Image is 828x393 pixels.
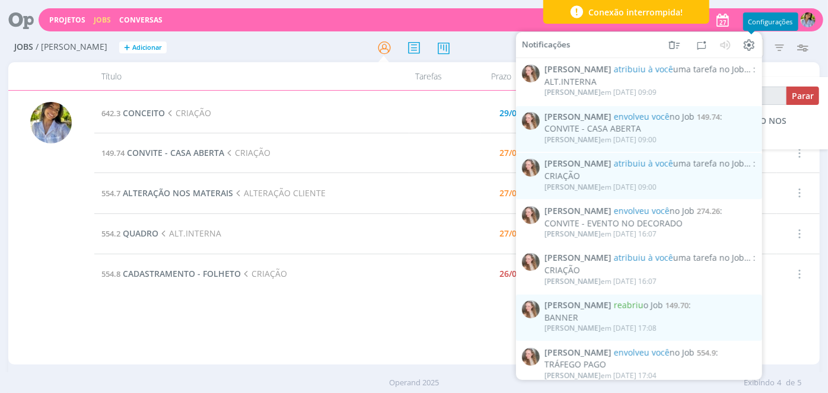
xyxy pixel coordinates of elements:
span: 4 [777,377,781,389]
div: Tarefas [393,62,464,90]
div: em [DATE] 16:07 [544,277,657,286]
div: Prazo [464,62,538,90]
div: em [DATE] 09:00 [544,136,657,144]
span: 149.74 [697,111,720,122]
span: 554.8 [101,269,120,279]
div: em [DATE] 16:07 [544,230,657,238]
span: CADASTRAMENTO - FOLHETO [123,268,241,279]
span: [PERSON_NAME] [544,111,612,122]
span: : [544,347,756,357]
span: ALTERAÇÃO NOS MATERAIS [123,187,233,199]
button: A [800,9,816,30]
span: 274.26 [697,206,720,216]
span: [PERSON_NAME] [544,65,612,75]
span: 149.74 [101,148,125,158]
span: : [544,253,756,263]
img: G [522,301,540,318]
img: G [522,206,540,224]
div: 26/08 [499,270,521,278]
span: CRIAÇÃO [241,268,287,279]
span: no Job [614,110,695,122]
span: atribuiu à você [614,158,673,169]
span: no Job [614,346,695,357]
img: A [801,12,816,27]
span: 274.26 [747,253,770,263]
span: / [PERSON_NAME] [36,42,107,52]
span: Configurações [749,17,793,26]
span: envolveu você [614,346,670,357]
a: 642.3CONCEITO [101,107,165,119]
span: ALT.INTERNA [158,228,221,239]
span: atribuiu à você [614,252,673,263]
a: 554.2QUADRO [101,228,158,239]
span: atribuiu à você [614,63,673,75]
button: Jobs [90,15,114,25]
span: Adicionar [132,44,162,52]
span: CONCEITO [123,107,165,119]
span: uma tarefa no Job [614,158,744,169]
span: Exibindo [744,377,775,389]
div: 27/08 [499,149,521,157]
div: Título [94,62,393,90]
span: : [544,159,756,169]
div: CRIAÇÃO [544,266,756,276]
span: reabriu [614,299,644,311]
span: CRIAÇÃO [165,107,211,119]
span: : [544,111,756,122]
span: : [544,65,756,75]
span: o Job [614,299,663,311]
span: : [544,301,756,311]
span: [PERSON_NAME] [544,347,612,357]
button: Parar [786,87,819,105]
span: envolveu você [614,205,670,216]
div: BANNER [544,313,756,323]
span: Jobs [14,42,33,52]
span: : [544,206,756,216]
div: em [DATE] 09:00 [544,183,657,191]
a: 554.7ALTERAÇÃO NOS MATERAIS [101,187,233,199]
span: [PERSON_NAME] [544,229,601,239]
span: uma tarefa no Job [614,252,744,263]
span: CONVITE - CASA ABERTA [127,147,224,158]
img: G [522,159,540,177]
div: TRÁFEGO PAGO [544,360,756,370]
span: 149.70 [665,300,689,311]
span: [PERSON_NAME] [544,87,601,97]
span: de [786,377,795,389]
div: em [DATE] 17:04 [544,372,657,380]
div: ALT.INTERNA [544,77,756,87]
span: 5 [797,377,801,389]
a: 554.8CADASTRAMENTO - FOLHETO [101,268,241,279]
img: A [30,102,72,143]
div: em [DATE] 17:08 [544,324,657,333]
span: 642.3 [101,108,120,119]
a: Projetos [49,15,85,25]
img: G [522,347,540,365]
div: em [DATE] 09:09 [544,88,657,97]
div: 27/08 [499,229,521,238]
div: CRIAÇÃO [544,171,756,181]
span: Parar [792,90,814,101]
span: [PERSON_NAME] [544,159,612,169]
span: [PERSON_NAME] [544,276,601,286]
span: 554.7 [101,188,120,199]
span: CRIAÇÃO [224,147,270,158]
span: [PERSON_NAME] [544,181,601,191]
span: [PERSON_NAME] [544,135,601,145]
div: 29/08 [499,109,521,117]
div: CONVITE - CASA ABERTA [544,124,756,134]
span: 554.9 [697,347,716,357]
a: Jobs [94,15,111,25]
img: G [522,65,540,82]
span: uma tarefa no Job [614,63,744,75]
span: Conexão interrompida! [589,6,683,18]
span: [PERSON_NAME] [544,301,612,311]
span: envolveu você [614,110,670,122]
div: CONVITE - EVENTO NO DECORADO [544,218,756,228]
span: 554.2 [101,228,120,239]
button: Projetos [46,15,89,25]
img: G [522,111,540,129]
span: + [124,41,130,54]
span: [PERSON_NAME] [544,253,612,263]
span: QUADRO [123,228,158,239]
